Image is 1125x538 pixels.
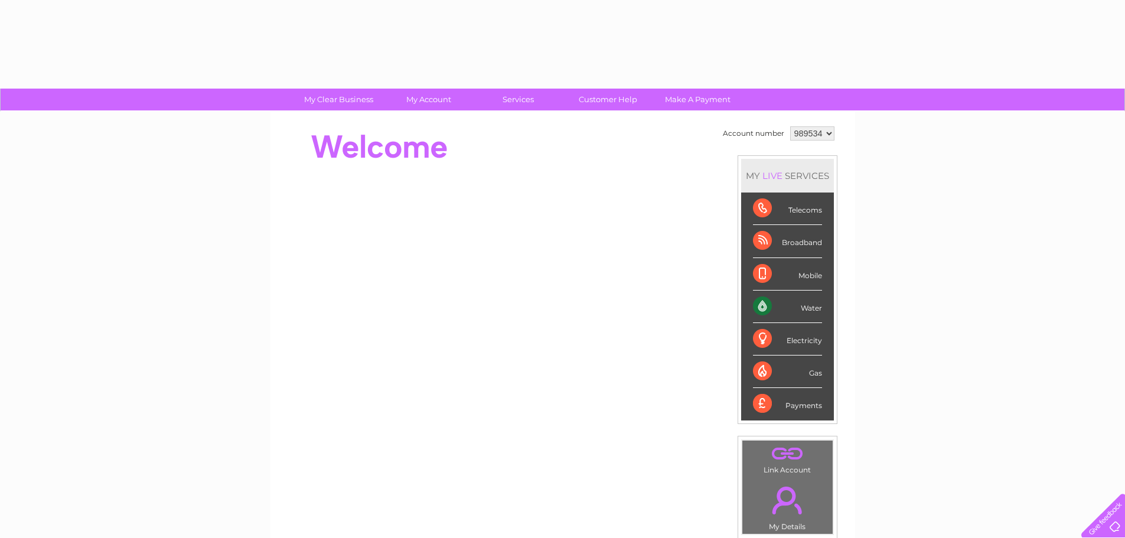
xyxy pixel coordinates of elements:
[745,444,830,464] a: .
[753,388,822,420] div: Payments
[753,258,822,291] div: Mobile
[753,291,822,323] div: Water
[742,440,833,477] td: Link Account
[741,159,834,193] div: MY SERVICES
[753,356,822,388] div: Gas
[753,193,822,225] div: Telecoms
[559,89,657,110] a: Customer Help
[649,89,746,110] a: Make A Payment
[290,89,387,110] a: My Clear Business
[753,225,822,257] div: Broadband
[742,477,833,534] td: My Details
[760,170,785,181] div: LIVE
[720,123,787,144] td: Account number
[745,480,830,521] a: .
[469,89,567,110] a: Services
[753,323,822,356] div: Electricity
[380,89,477,110] a: My Account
